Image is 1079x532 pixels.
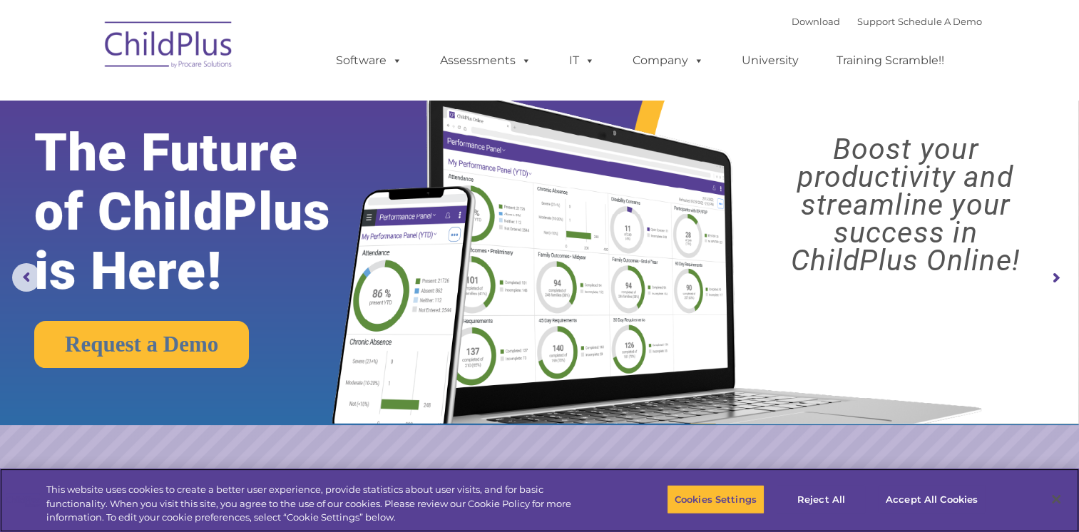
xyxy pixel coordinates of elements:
[555,46,609,75] a: IT
[46,483,593,525] div: This website uses cookies to create a better user experience, provide statistics about user visit...
[727,46,813,75] a: University
[777,484,866,514] button: Reject All
[1040,484,1072,515] button: Close
[792,16,982,27] font: |
[618,46,718,75] a: Company
[198,153,259,163] span: Phone number
[822,46,958,75] a: Training Scramble!!
[34,123,379,301] rs-layer: The Future of ChildPlus is Here!
[745,135,1065,275] rs-layer: Boost your productivity and streamline your success in ChildPlus Online!
[198,94,242,105] span: Last name
[426,46,546,75] a: Assessments
[667,484,764,514] button: Cookies Settings
[98,11,240,83] img: ChildPlus by Procare Solutions
[792,16,840,27] a: Download
[898,16,982,27] a: Schedule A Demo
[34,321,249,368] a: Request a Demo
[857,16,895,27] a: Support
[322,46,416,75] a: Software
[878,484,986,514] button: Accept All Cookies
